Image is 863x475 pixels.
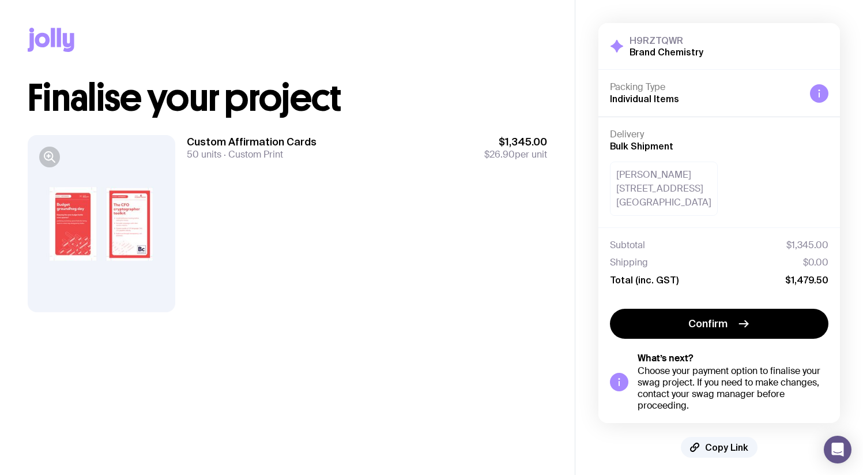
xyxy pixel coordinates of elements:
[630,35,703,46] h3: H9RZTQWR
[28,80,547,117] h1: Finalise your project
[638,365,828,412] div: Choose your payment option to finalise your swag project. If you need to make changes, contact yo...
[610,257,648,268] span: Shipping
[610,129,828,140] h4: Delivery
[630,46,703,58] h2: Brand Chemistry
[187,135,316,149] h3: Custom Affirmation Cards
[824,436,851,463] div: Open Intercom Messenger
[610,162,718,216] div: [PERSON_NAME] [STREET_ADDRESS] [GEOGRAPHIC_DATA]
[484,135,547,149] span: $1,345.00
[638,353,828,364] h5: What’s next?
[484,149,547,160] span: per unit
[610,141,673,151] span: Bulk Shipment
[688,317,728,331] span: Confirm
[785,274,828,286] span: $1,479.50
[705,442,748,453] span: Copy Link
[610,274,679,286] span: Total (inc. GST)
[681,437,758,458] button: Copy Link
[610,81,801,93] h4: Packing Type
[610,240,645,251] span: Subtotal
[187,148,221,160] span: 50 units
[610,93,679,104] span: Individual Items
[484,148,515,160] span: $26.90
[786,240,828,251] span: $1,345.00
[221,148,283,160] span: Custom Print
[610,309,828,339] button: Confirm
[803,257,828,268] span: $0.00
